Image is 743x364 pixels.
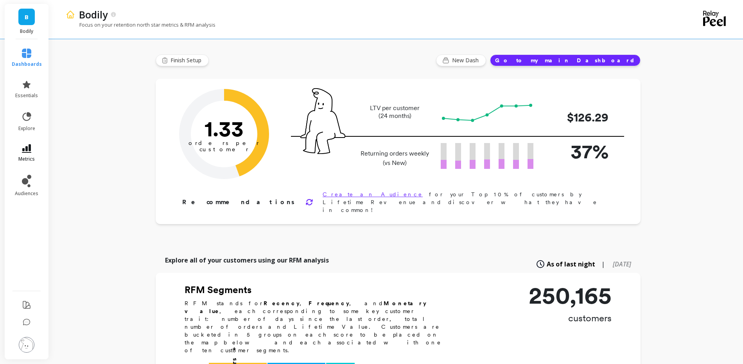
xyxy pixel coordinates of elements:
[490,54,641,66] button: Go to my main Dashboard
[529,312,612,324] p: customers
[19,337,34,353] img: profile picture
[18,156,35,162] span: metrics
[300,88,345,154] img: pal seatted on line
[79,8,108,21] p: Bodily
[323,190,616,214] p: for your Top 10% of customers by Lifetime Revenue and discover what they have in common!
[547,259,595,269] span: As of last night
[529,284,612,307] p: 250,165
[188,139,260,147] tspan: orders per
[13,28,41,34] p: Bodily
[165,255,329,265] p: Explore all of your customers using our RFM analysis
[309,300,349,306] b: Frequency
[199,146,249,153] tspan: customer
[25,13,29,22] span: B
[15,190,38,197] span: audiences
[18,125,35,132] span: explore
[358,104,431,120] p: LTV per customer (24 months)
[546,137,608,166] p: 37%
[436,54,486,66] button: New Dash
[66,10,75,19] img: header icon
[205,116,244,141] text: 1.33
[613,260,631,268] span: [DATE]
[12,61,42,67] span: dashboards
[323,191,423,197] a: Create an Audience
[15,92,38,99] span: essentials
[182,197,296,207] p: Recommendations
[546,109,608,126] p: $126.29
[264,300,300,306] b: Recency
[452,56,481,64] span: New Dash
[358,149,431,168] p: Returning orders weekly (vs New)
[185,284,450,296] h2: RFM Segments
[66,21,215,28] p: Focus on your retention north star metrics & RFM analysis
[156,54,209,66] button: Finish Setup
[170,56,204,64] span: Finish Setup
[601,259,605,269] span: |
[185,299,450,354] p: RFM stands for , , and , each corresponding to some key customer trait: number of days since the ...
